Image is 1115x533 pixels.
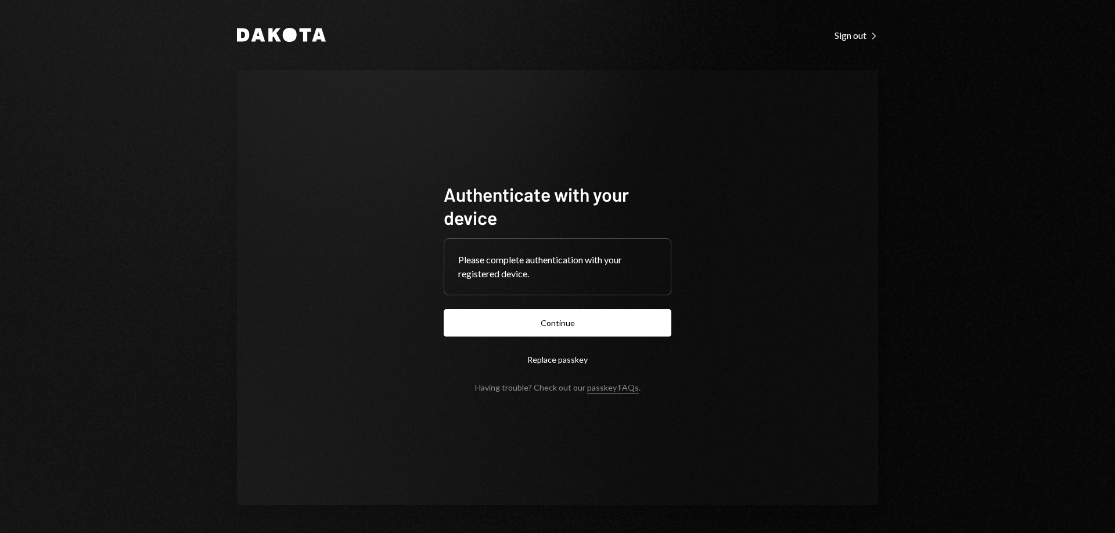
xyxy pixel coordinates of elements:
[458,253,657,281] div: Please complete authentication with your registered device.
[587,382,639,394] a: passkey FAQs
[444,346,671,373] button: Replace passkey
[444,309,671,337] button: Continue
[835,30,878,41] div: Sign out
[475,382,641,392] div: Having trouble? Check out our .
[444,183,671,229] h1: Authenticate with your device
[835,28,878,41] a: Sign out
